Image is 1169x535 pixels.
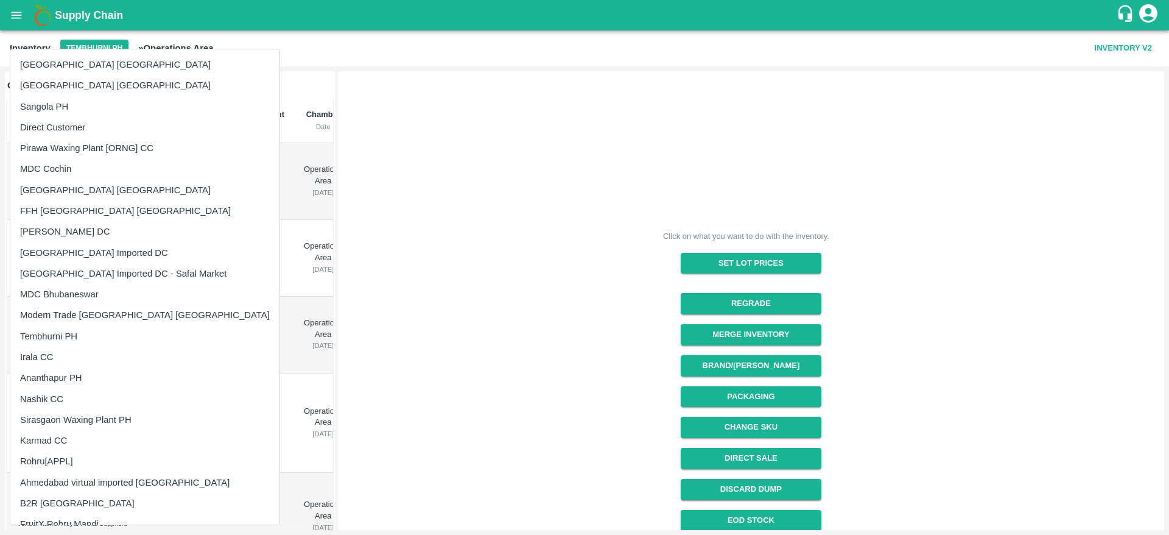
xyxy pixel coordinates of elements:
li: [PERSON_NAME] DC [10,221,279,242]
li: [GEOGRAPHIC_DATA] [GEOGRAPHIC_DATA] [10,54,279,75]
li: MDC Bhubaneswar [10,284,279,305]
li: MDC Cochin [10,158,279,179]
li: Sirasgaon Waxing Plant PH [10,409,279,430]
li: [GEOGRAPHIC_DATA] Imported DC [10,243,279,263]
li: B2R [GEOGRAPHIC_DATA] [10,493,279,514]
li: Ananthapur PH [10,367,279,388]
li: Pirawa Waxing Plant [ORNG] CC [10,138,279,158]
li: Modern Trade [GEOGRAPHIC_DATA] [GEOGRAPHIC_DATA] [10,305,279,325]
li: [GEOGRAPHIC_DATA] [GEOGRAPHIC_DATA] [10,180,279,200]
li: Rohru[APPL] [10,451,279,472]
li: [GEOGRAPHIC_DATA] Imported DC - Safal Market [10,263,279,284]
li: Irala CC [10,347,279,367]
li: FruitX Rohru Mandi [10,514,279,534]
li: Sangola PH [10,96,279,117]
li: Tembhurni PH [10,326,279,347]
li: Direct Customer [10,117,279,138]
li: Nashik CC [10,389,279,409]
li: [GEOGRAPHIC_DATA] [GEOGRAPHIC_DATA] [10,75,279,96]
li: Ahmedabad virtual imported [GEOGRAPHIC_DATA] [10,472,279,493]
li: FFH [GEOGRAPHIC_DATA] [GEOGRAPHIC_DATA] [10,200,279,221]
li: Karmad CC [10,430,279,451]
